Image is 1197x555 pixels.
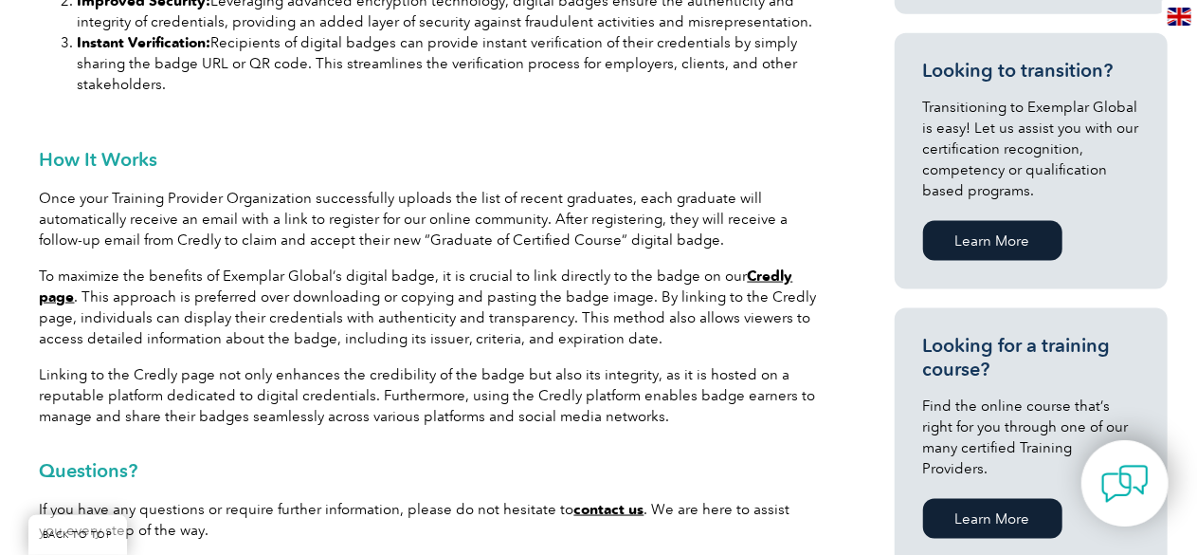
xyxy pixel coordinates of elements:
[923,221,1062,261] a: Learn More
[1168,8,1191,26] img: en
[923,334,1139,381] h3: Looking for a training course?
[40,364,817,427] p: Linking to the Credly page not only enhances the credibility of the badge but also its integrity,...
[78,34,211,51] strong: Instant Verification:
[28,515,127,555] a: BACK TO TOP
[923,97,1139,201] p: Transitioning to Exemplar Global is easy! Let us assist you with our certification recognition, c...
[40,150,817,169] h3: How It Works
[40,266,817,349] p: To maximize the benefits of Exemplar Global’s digital badge, it is crucial to link directly to th...
[1101,460,1149,508] img: contact-chat.png
[40,461,817,480] h3: Questions?
[78,32,817,95] li: Recipients of digital badges can provide instant verification of their credentials by simply shar...
[923,59,1139,83] h3: Looking to transition?
[923,499,1062,539] a: Learn More
[40,499,817,541] p: If you have any questions or require further information, please do not hesitate to . We are here...
[574,501,644,518] a: contact us
[923,396,1139,479] p: Find the online course that’s right for you through one of our many certified Training Providers.
[40,188,817,250] p: Once your Training Provider Organization successfully uploads the list of recent graduates, each ...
